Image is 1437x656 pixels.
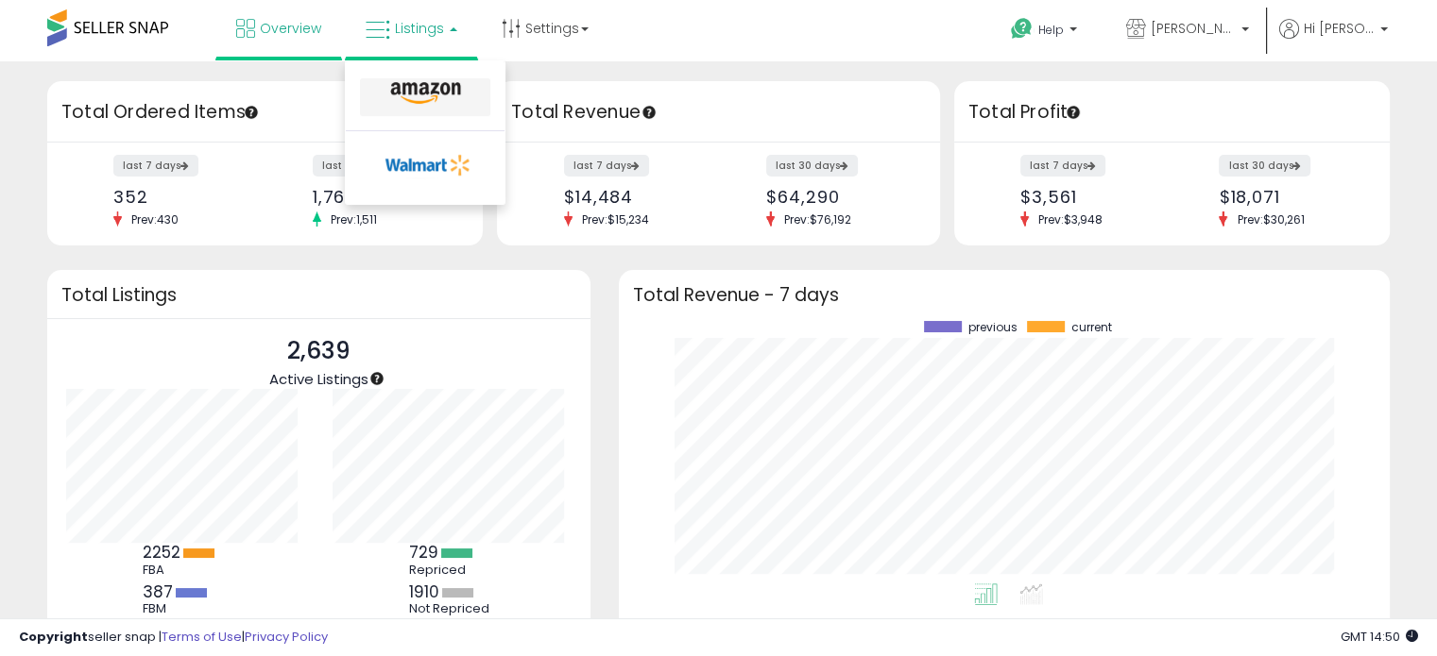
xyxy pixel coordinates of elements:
h3: Total Listings [61,288,576,302]
p: 2,639 [269,333,368,369]
b: 387 [143,580,173,603]
h3: Total Profit [968,99,1376,126]
div: Tooltip anchor [1065,104,1082,121]
span: Active Listings [269,369,368,389]
b: 2252 [143,541,180,563]
label: last 7 days [564,155,649,177]
a: Terms of Use [162,628,242,646]
div: $64,290 [766,187,907,207]
label: last 30 days [313,155,404,177]
div: FBA [143,563,228,578]
span: 2025-08-11 14:50 GMT [1341,628,1418,646]
span: Hi [PERSON_NAME] [1304,19,1375,38]
a: Privacy Policy [245,628,328,646]
span: Prev: $30,261 [1227,211,1313,227]
div: $18,071 [1219,187,1356,207]
div: $3,561 [1020,187,1157,207]
div: Tooltip anchor [368,370,385,387]
span: Overview [260,19,321,38]
div: Tooltip anchor [243,104,260,121]
span: Prev: $15,234 [573,211,659,227]
span: Prev: $76,192 [775,211,861,227]
div: Repriced [409,563,494,578]
strong: Copyright [19,628,88,646]
div: seller snap | | [19,629,328,647]
span: previous [968,321,1018,334]
div: Tooltip anchor [641,104,658,121]
label: last 30 days [766,155,858,177]
label: last 7 days [1020,155,1105,177]
i: Get Help [1010,17,1034,41]
a: Help [996,3,1096,61]
span: Prev: $3,948 [1029,211,1112,227]
span: Listings [395,19,444,38]
label: last 7 days [113,155,198,177]
div: $14,484 [564,187,705,207]
div: Not Repriced [409,601,494,616]
h3: Total Revenue [511,99,926,126]
a: Hi [PERSON_NAME] [1279,19,1388,61]
div: 1,760 [313,187,450,207]
span: Help [1038,22,1064,38]
label: last 30 days [1219,155,1310,177]
b: 729 [409,541,438,563]
h3: Total Revenue - 7 days [633,288,1376,302]
span: Prev: 430 [122,211,188,227]
div: FBM [143,601,228,616]
h3: Total Ordered Items [61,99,469,126]
div: 352 [113,187,250,207]
span: current [1071,321,1112,334]
span: Prev: 1,511 [321,211,386,227]
span: [PERSON_NAME]'s deals [1151,19,1236,38]
b: 1910 [409,580,439,603]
